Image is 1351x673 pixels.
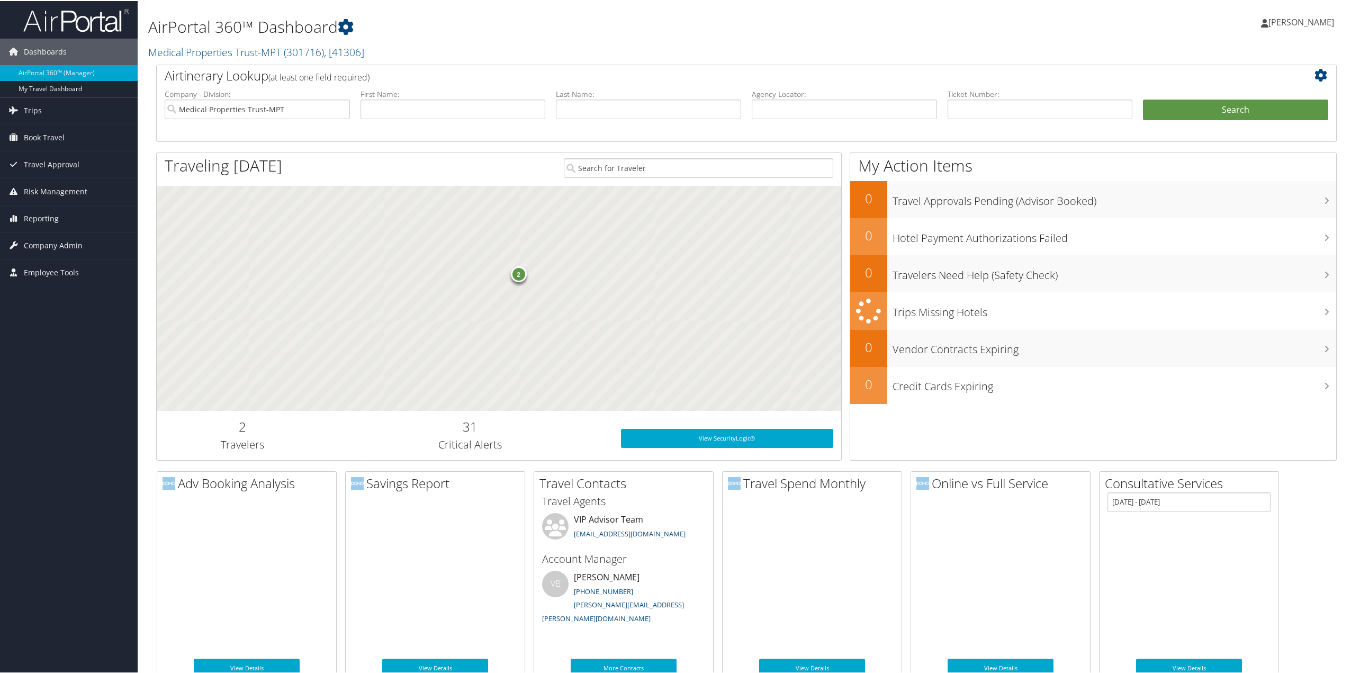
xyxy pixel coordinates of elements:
[24,231,83,258] span: Company Admin
[850,366,1336,403] a: 0Credit Cards Expiring
[893,336,1336,356] h3: Vendor Contracts Expiring
[539,473,713,491] h2: Travel Contacts
[351,476,364,489] img: domo-logo.png
[574,528,686,537] a: [EMAIL_ADDRESS][DOMAIN_NAME]
[361,88,546,98] label: First Name:
[542,570,569,596] div: VB
[284,44,324,58] span: ( 301716 )
[850,329,1336,366] a: 0Vendor Contracts Expiring
[165,154,282,176] h1: Traveling [DATE]
[728,473,902,491] h2: Travel Spend Monthly
[893,299,1336,319] h3: Trips Missing Hotels
[24,204,59,231] span: Reporting
[850,154,1336,176] h1: My Action Items
[893,262,1336,282] h3: Travelers Need Help (Safety Check)
[336,417,605,435] h2: 31
[728,476,741,489] img: domo-logo.png
[850,254,1336,291] a: 0Travelers Need Help (Safety Check)
[850,337,887,355] h2: 0
[165,417,320,435] h2: 2
[163,476,175,489] img: domo-logo.png
[850,217,1336,254] a: 0Hotel Payment Authorizations Failed
[511,265,527,281] div: 2
[850,180,1336,217] a: 0Travel Approvals Pending (Advisor Booked)
[850,263,887,281] h2: 0
[165,88,350,98] label: Company - Division:
[148,44,364,58] a: Medical Properties Trust-MPT
[324,44,364,58] span: , [ 41306 ]
[24,258,79,285] span: Employee Tools
[24,123,65,150] span: Book Travel
[916,476,929,489] img: domo-logo.png
[336,436,605,451] h3: Critical Alerts
[163,473,336,491] h2: Adv Booking Analysis
[542,599,684,622] a: [PERSON_NAME][EMAIL_ADDRESS][PERSON_NAME][DOMAIN_NAME]
[564,157,833,177] input: Search for Traveler
[850,189,887,207] h2: 0
[916,473,1090,491] h2: Online vs Full Service
[165,66,1230,84] h2: Airtinerary Lookup
[542,551,705,566] h3: Account Manager
[537,512,710,546] li: VIP Advisor Team
[850,291,1336,329] a: Trips Missing Hotels
[165,436,320,451] h3: Travelers
[24,177,87,204] span: Risk Management
[893,373,1336,393] h3: Credit Cards Expiring
[1143,98,1328,120] button: Search
[542,493,705,508] h3: Travel Agents
[1105,473,1278,491] h2: Consultative Services
[556,88,741,98] label: Last Name:
[23,7,129,32] img: airportal-logo.png
[1268,15,1334,27] span: [PERSON_NAME]
[351,473,525,491] h2: Savings Report
[24,38,67,64] span: Dashboards
[574,586,633,595] a: [PHONE_NUMBER]
[268,70,370,82] span: (at least one field required)
[24,150,79,177] span: Travel Approval
[893,225,1336,245] h3: Hotel Payment Authorizations Failed
[537,570,710,626] li: [PERSON_NAME]
[850,226,887,244] h2: 0
[621,428,833,447] a: View SecurityLogic®
[752,88,937,98] label: Agency Locator:
[148,15,946,37] h1: AirPortal 360™ Dashboard
[893,187,1336,208] h3: Travel Approvals Pending (Advisor Booked)
[1261,5,1345,37] a: [PERSON_NAME]
[948,88,1133,98] label: Ticket Number:
[24,96,42,123] span: Trips
[850,374,887,392] h2: 0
